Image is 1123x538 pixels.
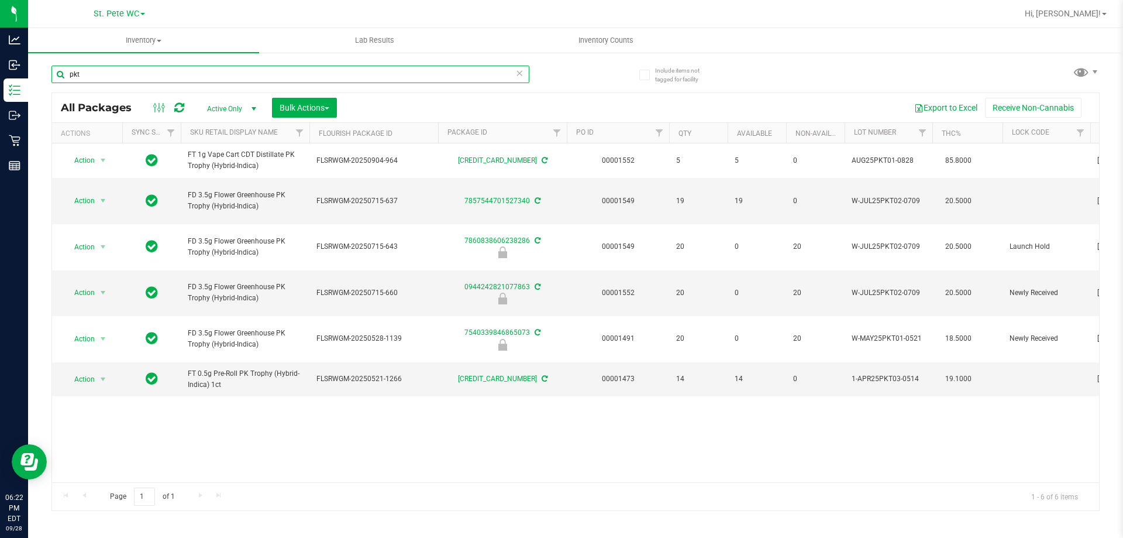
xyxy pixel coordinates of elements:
[939,193,977,210] span: 20.5000
[676,333,721,344] span: 20
[540,375,547,383] span: Sync from Compliance System
[146,193,158,209] span: In Sync
[188,368,302,390] span: FT 0.5g Pre-Roll PK Trophy (Hybrid-Indica) 1ct
[852,287,925,299] span: W-JUL25PKT02-0709
[602,242,635,251] a: 00001549
[464,328,530,337] a: 7540339846865073
[907,98,985,118] button: Export to Excel
[188,282,302,304] span: FD 3.5g Flower Greenhouse PK Trophy (Hybrid-Indica)
[9,59,20,71] inline-svg: Inbound
[735,196,779,207] span: 19
[96,371,111,388] span: select
[64,152,95,169] span: Action
[939,330,977,347] span: 18.5000
[735,287,779,299] span: 0
[793,287,838,299] span: 20
[64,239,95,255] span: Action
[316,373,431,385] span: FLSRWGM-20250521-1266
[96,152,111,169] span: select
[5,492,23,524] p: 06:22 PM EDT
[94,9,139,19] span: St. Pete WC
[96,285,111,301] span: select
[793,333,838,344] span: 20
[339,35,410,46] span: Lab Results
[676,373,721,385] span: 14
[852,333,925,344] span: W-MAY25PKT01-0521
[913,123,932,143] a: Filter
[1010,287,1083,299] span: Newly Received
[28,35,259,46] span: Inventory
[602,156,635,165] a: 00001552
[96,331,111,347] span: select
[51,66,529,83] input: Search Package ID, Item Name, SKU, Lot or Part Number...
[146,285,158,301] span: In Sync
[5,524,23,533] p: 09/28
[602,375,635,383] a: 00001473
[533,328,540,337] span: Sync from Compliance System
[793,373,838,385] span: 0
[852,155,925,166] span: AUG25PKT01-0828
[436,246,569,258] div: Launch Hold
[852,241,925,252] span: W-JUL25PKT02-0709
[280,103,329,112] span: Bulk Actions
[316,287,431,299] span: FLSRWGM-20250715-660
[259,28,490,53] a: Lab Results
[146,238,158,255] span: In Sync
[1025,9,1101,18] span: Hi, [PERSON_NAME]!
[540,156,547,165] span: Sync from Compliance System
[12,444,47,479] iframe: Resource center
[61,101,143,114] span: All Packages
[316,241,431,252] span: FLSRWGM-20250715-643
[64,371,95,388] span: Action
[795,129,848,138] a: Non-Available
[939,152,977,169] span: 85.8000
[602,334,635,342] a: 00001491
[533,283,540,291] span: Sync from Compliance System
[939,371,977,388] span: 19.1000
[852,196,925,207] span: W-JUL25PKT02-0709
[132,128,177,136] a: Sync Status
[852,373,925,385] span: 1-APR25PKT03-0514
[735,155,779,166] span: 5
[28,28,259,53] a: Inventory
[96,239,111,255] span: select
[547,123,567,143] a: Filter
[146,371,158,387] span: In Sync
[9,160,20,172] inline-svg: Reports
[188,190,302,212] span: FD 3.5g Flower Greenhouse PK Trophy (Hybrid-Indica)
[464,237,530,245] a: 7860838606238286
[134,488,155,506] input: 1
[1022,488,1087,505] span: 1 - 6 of 6 items
[64,331,95,347] span: Action
[161,123,181,143] a: Filter
[190,128,278,136] a: Sku Retail Display Name
[458,156,537,165] a: [CREDIT_CARD_NUMBER]
[100,488,184,506] span: Page of 1
[515,66,523,81] span: Clear
[96,193,111,209] span: select
[188,328,302,350] span: FD 3.5g Flower Greenhouse PK Trophy (Hybrid-Indica)
[676,287,721,299] span: 20
[290,123,309,143] a: Filter
[737,129,772,138] a: Available
[602,197,635,205] a: 00001549
[676,196,721,207] span: 19
[1012,128,1049,136] a: Lock Code
[319,129,392,138] a: Flourish Package ID
[188,149,302,172] span: FT 1g Vape Cart CDT Distillate PK Trophy (Hybrid-Indica)
[9,135,20,146] inline-svg: Retail
[602,289,635,297] a: 00001552
[188,236,302,258] span: FD 3.5g Flower Greenhouse PK Trophy (Hybrid-Indica)
[316,333,431,344] span: FLSRWGM-20250528-1139
[793,241,838,252] span: 20
[939,238,977,255] span: 20.5000
[316,155,431,166] span: FLSRWGM-20250904-964
[533,237,540,245] span: Sync from Compliance System
[650,123,669,143] a: Filter
[676,155,721,166] span: 5
[490,28,721,53] a: Inventory Counts
[1010,241,1083,252] span: Launch Hold
[272,98,337,118] button: Bulk Actions
[64,285,95,301] span: Action
[735,373,779,385] span: 14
